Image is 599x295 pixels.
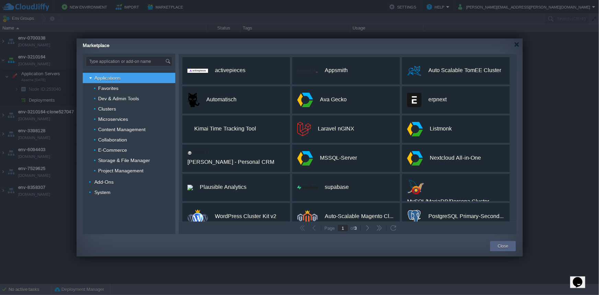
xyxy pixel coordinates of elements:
div: [PERSON_NAME] - Personal CRM [187,155,274,169]
img: app.svg [297,151,313,166]
img: erpnext-logo.png [407,93,422,107]
a: E-Commerce [97,147,128,153]
div: Listmonk [430,122,452,136]
div: PostgreSQL Primary-Secondary Cluster [428,209,504,224]
a: Applications [94,75,122,81]
a: Project Management [97,168,145,174]
div: Appsmith [325,63,348,78]
div: Kimai Time Tracking Tool [200,122,262,136]
img: 61531b23c347e41e24a8423e_Logo.svg [297,69,318,73]
a: Clusters [97,106,117,112]
div: supabase [325,180,349,194]
img: cat.svg [187,93,199,107]
img: app.svg [297,93,313,107]
div: erpnext [428,92,447,107]
a: Dev & Admin Tools [97,95,140,102]
img: app.svg [407,122,423,136]
iframe: chat widget [570,268,592,288]
img: wp-cluster-kit.svg [187,209,208,224]
div: Nextcloud All-in-One [430,151,481,165]
div: of [348,225,359,231]
span: 3 [355,226,357,231]
a: Content Management [97,126,147,133]
div: MSSQL-Server [320,151,357,165]
a: System [94,189,112,195]
img: postgres-70x70.png [407,209,422,224]
img: magento-enterprise-small-v2.png [297,210,318,223]
img: plausible_logo.png [187,185,193,190]
div: activepieces [215,63,245,78]
div: Auto-Scalable Magento Cluster v2 [325,209,393,224]
div: Automatisch [206,92,237,107]
div: Plausible Analytics [200,180,246,194]
img: logo_vertical.png [187,151,208,155]
img: logo-light.png [297,185,318,190]
a: Collaboration [97,137,128,143]
div: MySQL/MariaDB/Percona Cluster [407,194,489,209]
div: Laravel nGINX [318,122,354,136]
img: tomee-logo.png [407,64,422,78]
button: Close [498,243,508,250]
a: Add-Ons [94,179,115,185]
img: apple-touch-icon.png [187,126,193,132]
img: app.svg [407,151,423,166]
img: mysql-mariadb-percona-logo.png [407,180,424,194]
div: Page [322,226,337,230]
div: Auto Scalable TomEE Cluster [428,63,501,78]
span: Marketplace [83,43,110,48]
div: Ava Gecko [320,92,347,107]
img: ap-logo.png [187,69,208,73]
a: Storage & File Manager [97,157,151,163]
img: logomark.min.svg [297,122,311,136]
a: Favorites [97,85,119,91]
a: Microservices [97,116,129,122]
div: WordPress Cluster Kit v2 [215,209,276,224]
